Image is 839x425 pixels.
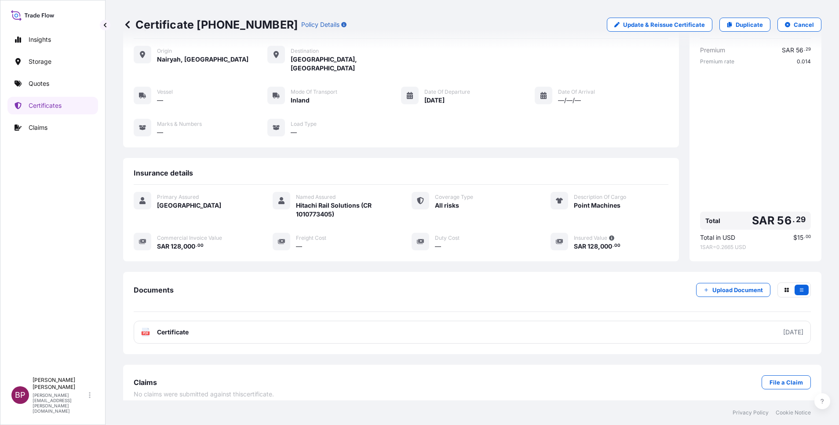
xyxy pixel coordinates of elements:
span: Hitachi Rail Solutions (CR 1010773405) [296,201,390,219]
span: All risks [435,201,459,210]
span: — [435,242,441,251]
span: Point Machines [574,201,620,210]
span: Vessel [157,88,173,95]
span: — [291,128,297,137]
span: 00 [614,244,620,247]
span: Inland [291,96,310,105]
span: Premium [700,46,725,55]
span: . [196,244,197,247]
span: —/—/— [558,96,581,105]
span: Primary Assured [157,194,199,201]
span: Commercial Invoice Value [157,234,222,242]
span: [GEOGRAPHIC_DATA], [GEOGRAPHIC_DATA] [291,55,401,73]
span: . [613,244,614,247]
span: Insurance details [134,169,193,177]
span: Insured Value [574,234,607,242]
p: Certificates [29,101,62,110]
span: Origin [157,48,172,55]
span: Documents [134,286,174,294]
span: 128 [171,243,181,249]
span: SAR [574,243,586,249]
span: 1 SAR = 0.2665 USD [700,244,811,251]
a: Insights [7,31,98,48]
span: SAR [782,47,794,53]
span: 56 [796,47,803,53]
a: Certificates [7,97,98,114]
span: No claims were submitted against this certificate . [134,390,274,399]
span: 56 [777,215,791,226]
p: Certificate [PHONE_NUMBER] [123,18,298,32]
p: File a Claim [770,378,803,387]
span: . [792,217,795,222]
span: Description Of Cargo [574,194,626,201]
span: Destination [291,48,319,55]
span: Named Assured [296,194,336,201]
button: Cancel [777,18,821,32]
a: Claims [7,119,98,136]
button: Upload Document [696,283,770,297]
p: Cancel [794,20,814,29]
p: Policy Details [301,20,339,29]
span: 0.014 [797,58,811,65]
span: . [804,235,805,238]
span: 000 [600,243,612,249]
span: [DATE] [424,96,445,105]
span: , [181,243,183,249]
span: Premium rate [700,58,734,65]
span: Freight Cost [296,234,326,242]
span: 000 [183,243,195,249]
span: Total [705,216,720,225]
span: — [157,128,163,137]
span: Marks & Numbers [157,121,202,128]
span: 128 [587,243,598,249]
p: Upload Document [712,286,763,294]
span: Load Type [291,121,317,128]
span: Claims [134,378,157,387]
a: Duplicate [719,18,770,32]
p: [PERSON_NAME] [PERSON_NAME] [33,377,87,391]
a: Storage [7,53,98,70]
span: Certificate [157,328,189,337]
span: BP [15,391,26,399]
p: Storage [29,57,51,66]
span: [GEOGRAPHIC_DATA] [157,201,221,210]
span: Nairyah, [GEOGRAPHIC_DATA] [157,55,248,64]
span: Total in USD [700,233,735,242]
a: Privacy Policy [733,409,769,416]
span: SAR [752,215,775,226]
span: Mode of Transport [291,88,337,95]
p: Duplicate [736,20,763,29]
span: Duty Cost [435,234,460,242]
span: $ [793,234,797,241]
a: Update & Reissue Certificate [607,18,712,32]
span: Date of Arrival [558,88,595,95]
span: Date of Departure [424,88,470,95]
div: [DATE] [783,328,803,337]
span: 15 [797,234,803,241]
span: 00 [197,244,204,247]
span: . [804,48,805,51]
span: 00 [806,235,811,238]
span: — [296,242,302,251]
span: SAR [157,243,169,249]
p: Quotes [29,79,49,88]
text: PDF [143,332,149,335]
span: — [157,96,163,105]
p: Insights [29,35,51,44]
a: Quotes [7,75,98,92]
p: [PERSON_NAME][EMAIL_ADDRESS][PERSON_NAME][DOMAIN_NAME] [33,392,87,414]
span: , [598,243,600,249]
a: Cookie Notice [776,409,811,416]
span: Coverage Type [435,194,473,201]
span: 29 [806,48,811,51]
span: 29 [796,217,806,222]
p: Update & Reissue Certificate [623,20,705,29]
p: Claims [29,123,47,132]
a: PDFCertificate[DATE] [134,321,811,344]
a: File a Claim [762,375,811,389]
